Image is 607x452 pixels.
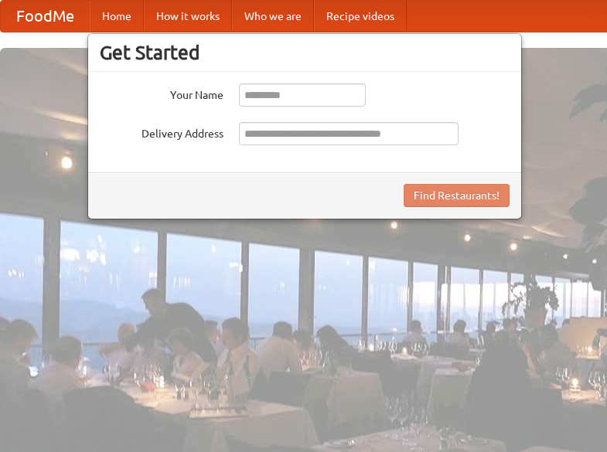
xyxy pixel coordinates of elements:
[232,1,314,32] a: Who we are
[1,1,90,32] a: FoodMe
[404,184,510,207] button: Find Restaurants!
[100,41,510,64] h3: Get Started
[100,122,223,141] label: Delivery Address
[314,1,407,32] a: Recipe videos
[90,1,144,32] a: Home
[100,83,223,103] label: Your Name
[144,1,232,32] a: How it works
